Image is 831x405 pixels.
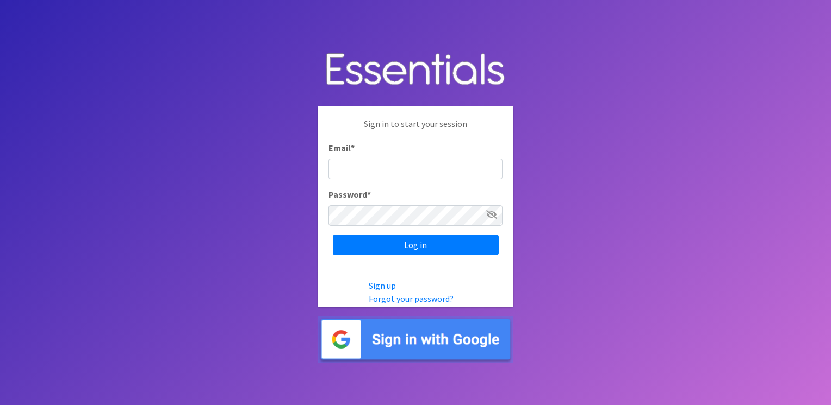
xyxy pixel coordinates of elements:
abbr: required [351,142,355,153]
a: Sign up [369,280,396,291]
abbr: required [367,189,371,200]
a: Forgot your password? [369,293,454,304]
label: Password [328,188,371,201]
img: Sign in with Google [318,316,513,363]
label: Email [328,141,355,154]
img: Human Essentials [318,42,513,98]
input: Log in [333,235,499,255]
p: Sign in to start your session [328,117,503,141]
